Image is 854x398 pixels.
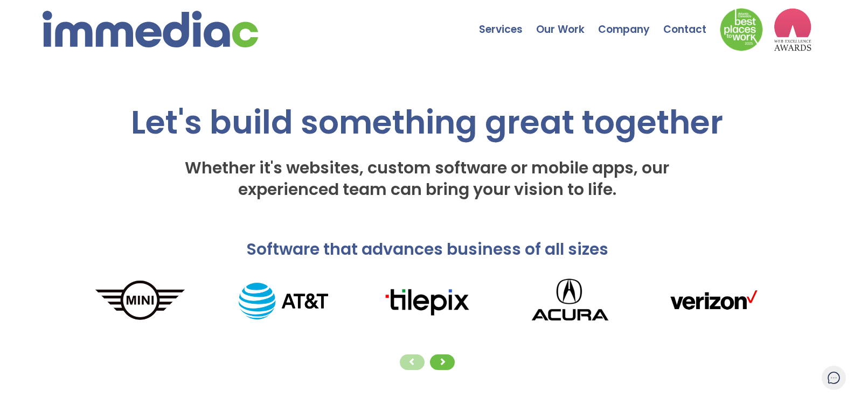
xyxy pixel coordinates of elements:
[43,11,258,47] img: immediac
[479,3,536,40] a: Services
[246,238,608,261] span: Software that advances business of all sizes
[598,3,663,40] a: Company
[536,3,598,40] a: Our Work
[498,271,642,331] img: Acura_logo.png
[642,285,785,317] img: verizonLogo.png
[355,285,498,317] img: tilepixLogo.png
[68,278,212,323] img: MINI_logo.png
[212,283,355,319] img: AT%26T_logo.png
[774,8,811,51] img: logo2_wea_nobg.webp
[720,8,763,51] img: Down
[663,3,720,40] a: Contact
[131,100,723,145] span: Let's build something great together
[185,156,669,201] span: Whether it's websites, custom software or mobile apps, our experienced team can bring your vision...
